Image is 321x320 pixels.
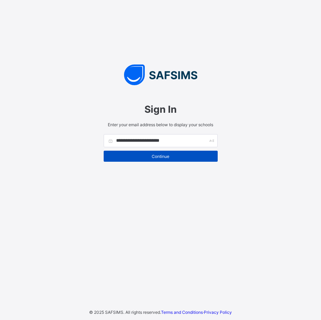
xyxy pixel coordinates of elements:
a: Privacy Policy [204,310,232,315]
a: Terms and Conditions [161,310,203,315]
span: © 2025 SAFSIMS. All rights reserved. [89,310,161,315]
span: Sign In [104,103,218,115]
img: SAFSIMS Logo [97,64,225,85]
span: Enter your email address below to display your schools [104,122,218,127]
span: Continue [109,154,213,159]
span: · [161,310,232,315]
